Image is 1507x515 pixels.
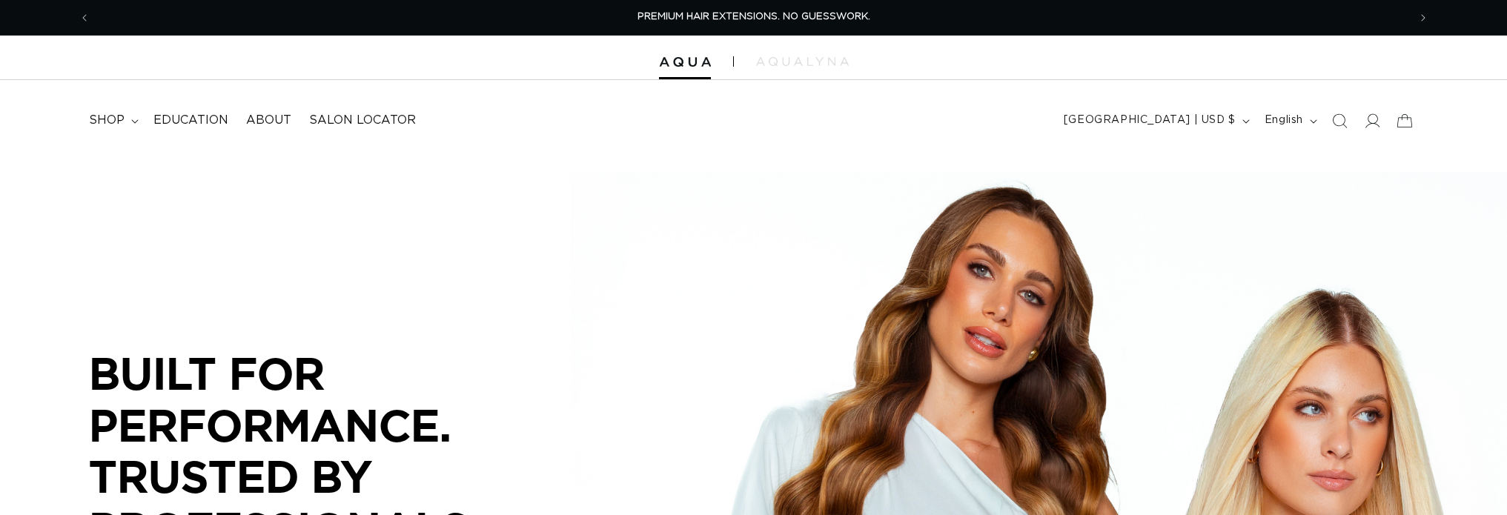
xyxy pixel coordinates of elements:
summary: shop [80,104,145,137]
summary: Search [1323,104,1356,137]
span: PREMIUM HAIR EXTENSIONS. NO GUESSWORK. [637,12,870,21]
span: Education [153,113,228,128]
span: [GEOGRAPHIC_DATA] | USD $ [1064,113,1236,128]
span: Salon Locator [309,113,416,128]
button: [GEOGRAPHIC_DATA] | USD $ [1055,107,1256,135]
span: About [246,113,291,128]
a: Salon Locator [300,104,425,137]
button: English [1256,107,1323,135]
a: Education [145,104,237,137]
span: English [1265,113,1303,128]
img: aqualyna.com [756,57,849,66]
button: Previous announcement [68,4,101,32]
img: Aqua Hair Extensions [659,57,711,67]
span: shop [89,113,125,128]
button: Next announcement [1407,4,1440,32]
a: About [237,104,300,137]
